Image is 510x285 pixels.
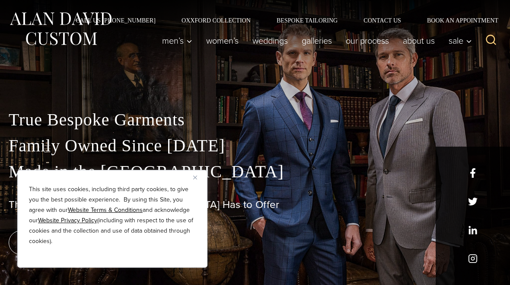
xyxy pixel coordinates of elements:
[339,32,396,49] a: Our Process
[38,216,97,225] a: Website Privacy Policy
[9,231,130,255] a: book an appointment
[396,32,442,49] a: About Us
[63,17,169,23] a: Call Us [PHONE_NUMBER]
[169,17,264,23] a: Oxxford Collection
[29,184,196,247] p: This site uses cookies, including third party cookies, to give you the best possible experience. ...
[155,32,476,49] nav: Primary Navigation
[295,32,339,49] a: Galleries
[9,107,501,185] p: True Bespoke Garments Family Owned Since [DATE] Made in the [GEOGRAPHIC_DATA]
[449,36,472,45] span: Sale
[9,10,112,48] img: Alan David Custom
[199,32,245,49] a: Women’s
[351,17,414,23] a: Contact Us
[68,205,143,215] a: Website Terms & Conditions
[193,176,197,179] img: Close
[481,30,501,51] button: View Search Form
[414,17,501,23] a: Book an Appointment
[193,172,204,183] button: Close
[162,36,192,45] span: Men’s
[9,199,501,211] h1: The Best Custom Suits [GEOGRAPHIC_DATA] Has to Offer
[245,32,295,49] a: weddings
[63,17,501,23] nav: Secondary Navigation
[264,17,351,23] a: Bespoke Tailoring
